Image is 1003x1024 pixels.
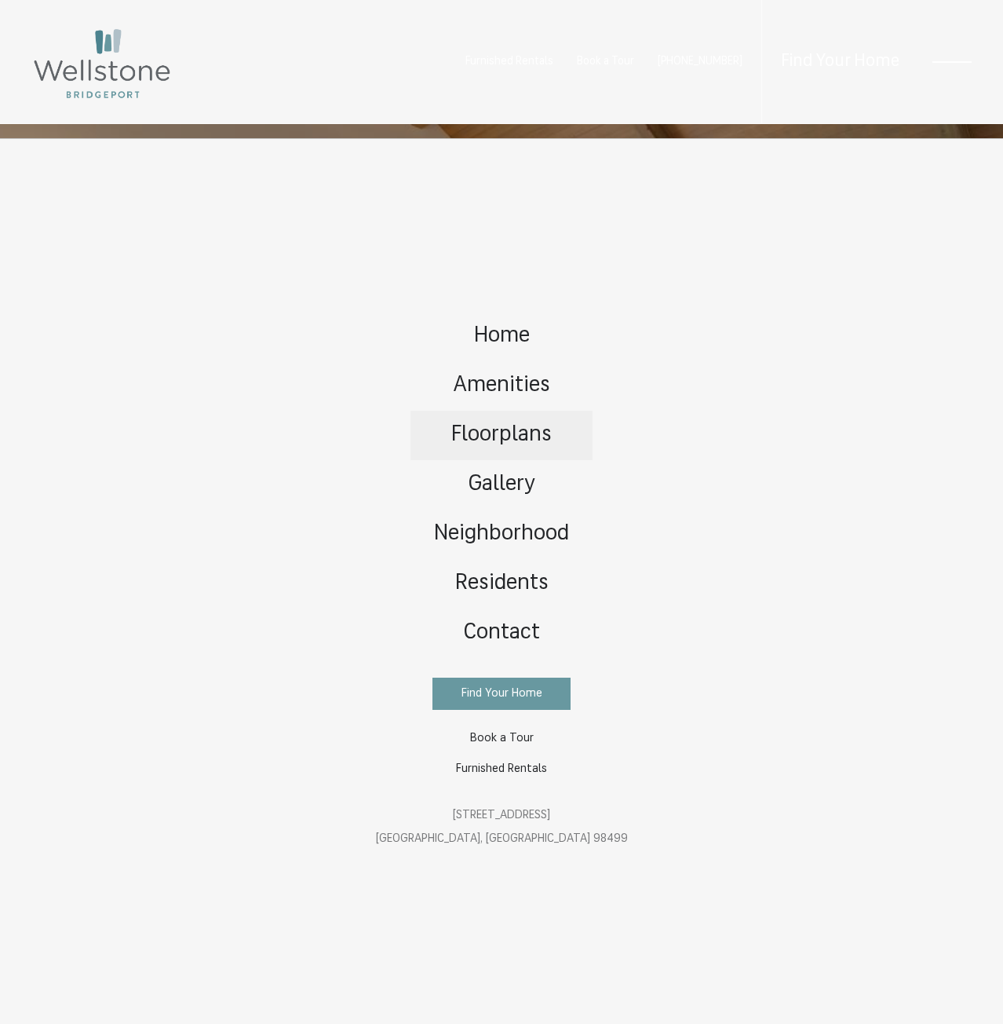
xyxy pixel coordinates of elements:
[577,56,634,68] a: Book a Tour
[932,55,972,69] button: Open Menu
[451,424,552,446] span: Floorplans
[463,622,540,644] span: Contact
[781,53,899,71] a: Find Your Home
[410,559,593,609] a: Go to Residents
[376,810,628,845] a: Get Directions to 12535 Bridgeport Way SW Lakewood, WA 98499
[410,312,593,361] a: Go to Home
[454,375,550,397] span: Amenities
[434,523,569,545] span: Neighborhood
[461,688,542,700] span: Find Your Home
[410,510,593,559] a: Go to Neighborhood
[455,572,549,594] span: Residents
[465,56,553,68] a: Furnished Rentals
[31,27,173,101] img: Wellstone
[376,296,628,867] div: Main
[456,763,547,775] span: Furnished Rentals
[658,56,742,68] a: Call Us at (253) 642-8681
[432,754,571,784] a: Furnished Rentals (opens in a new tab)
[474,325,530,347] span: Home
[432,723,571,754] a: Book a Tour
[410,411,593,460] a: Go to Floorplans
[410,609,593,658] a: Go to Contact
[410,361,593,411] a: Go to Amenities
[469,474,535,496] span: Gallery
[432,678,571,710] a: Find Your Home
[470,733,534,744] span: Book a Tour
[410,460,593,510] a: Go to Gallery
[658,56,742,68] span: [PHONE_NUMBER]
